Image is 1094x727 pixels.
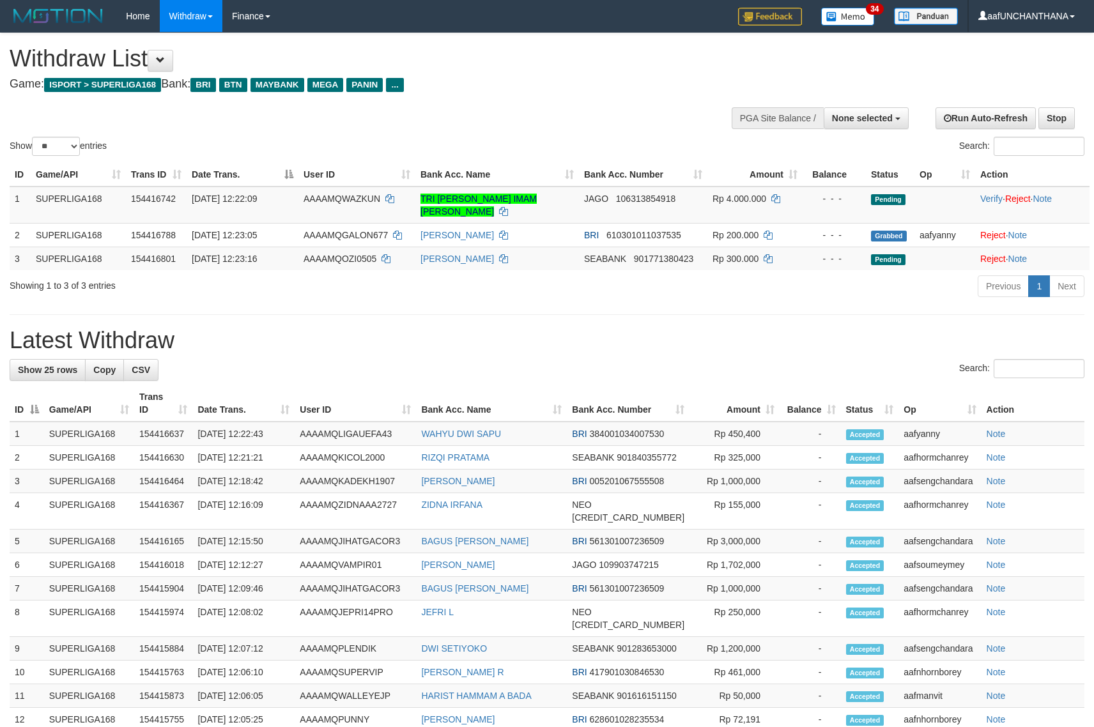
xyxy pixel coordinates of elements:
td: 154415904 [134,577,192,601]
span: ISPORT > SUPERLIGA168 [44,78,161,92]
select: Showentries [32,137,80,156]
span: Rp 300.000 [713,254,759,264]
td: - [780,577,841,601]
label: Search: [959,359,1084,378]
th: Status: activate to sort column ascending [841,385,899,422]
td: · · [975,187,1090,224]
span: [DATE] 12:23:16 [192,254,257,264]
th: Action [975,163,1090,187]
td: aafsengchandara [898,637,981,661]
a: BAGUS [PERSON_NAME] [421,583,528,593]
th: User ID: activate to sort column ascending [298,163,415,187]
td: [DATE] 12:12:27 [192,553,295,577]
td: Rp 155,000 [690,493,780,530]
th: Balance: activate to sort column ascending [780,385,841,422]
td: · [975,247,1090,270]
a: Reject [1005,194,1031,204]
a: Reject [980,254,1006,264]
td: AAAAMQKICOL2000 [295,446,416,470]
td: - [780,601,841,637]
div: - - - [808,252,861,265]
td: 11 [10,684,44,708]
th: Game/API: activate to sort column ascending [44,385,134,422]
a: [PERSON_NAME] [421,714,495,724]
span: Copy 901283653000 to clipboard [617,643,676,654]
td: 5 [10,530,44,553]
span: JAGO [572,560,596,570]
td: 154415873 [134,684,192,708]
td: AAAAMQSUPERVIP [295,661,416,684]
span: Copy 561301007236509 to clipboard [590,583,665,593]
span: Copy 5859459254537433 to clipboard [572,620,684,630]
span: Copy 106313854918 to clipboard [616,194,675,204]
span: Copy 005201067555508 to clipboard [590,476,665,486]
span: Copy 384001034007530 to clipboard [590,429,665,439]
span: BTN [219,78,247,92]
span: BRI [572,583,587,593]
span: Copy 417901030846530 to clipboard [590,667,665,677]
span: Copy 610301011037535 to clipboard [606,230,681,240]
th: Action [982,385,1084,422]
td: 154416630 [134,446,192,470]
a: Note [987,452,1006,463]
td: [DATE] 12:06:05 [192,684,295,708]
th: Date Trans.: activate to sort column ascending [192,385,295,422]
span: 154416788 [131,230,176,240]
td: AAAAMQWALLEYEJP [295,684,416,708]
td: 1 [10,187,31,224]
a: JEFRI L [421,607,454,617]
td: SUPERLIGA168 [44,601,134,637]
td: SUPERLIGA168 [44,637,134,661]
td: 9 [10,637,44,661]
span: Accepted [846,453,884,464]
a: Note [987,583,1006,593]
span: Pending [871,194,905,205]
td: Rp 1,000,000 [690,577,780,601]
span: MAYBANK [250,78,304,92]
th: Date Trans.: activate to sort column descending [187,163,298,187]
a: Stop [1038,107,1075,129]
span: AAAAMQWAZKUN [304,194,380,204]
td: [DATE] 12:16:09 [192,493,295,530]
th: Bank Acc. Number: activate to sort column ascending [567,385,690,422]
span: BRI [572,476,587,486]
a: Run Auto-Refresh [936,107,1036,129]
span: Accepted [846,560,884,571]
span: SEABANK [572,691,614,701]
td: 2 [10,446,44,470]
td: aafsengchandara [898,470,981,493]
td: AAAAMQVAMPIR01 [295,553,416,577]
a: Show 25 rows [10,359,86,381]
td: - [780,661,841,684]
td: aafmanvit [898,684,981,708]
td: SUPERLIGA168 [44,422,134,446]
a: [PERSON_NAME] R [421,667,504,677]
td: Rp 461,000 [690,661,780,684]
td: 8 [10,601,44,637]
td: 4 [10,493,44,530]
td: Rp 3,000,000 [690,530,780,553]
span: SEABANK [572,643,614,654]
th: Amount: activate to sort column ascending [690,385,780,422]
span: MEGA [307,78,344,92]
a: Note [987,714,1006,724]
td: 154416018 [134,553,192,577]
span: BRI [572,429,587,439]
a: [PERSON_NAME] [420,254,494,264]
td: [DATE] 12:15:50 [192,530,295,553]
h1: Latest Withdraw [10,328,1084,353]
a: DWI SETIYOKO [421,643,487,654]
a: Note [987,643,1006,654]
span: Copy [93,365,116,375]
th: ID: activate to sort column descending [10,385,44,422]
span: Accepted [846,477,884,487]
input: Search: [994,137,1084,156]
td: · [975,223,1090,247]
a: 1 [1028,275,1050,297]
span: Accepted [846,715,884,726]
span: Pending [871,254,905,265]
span: CSV [132,365,150,375]
td: aafsengchandara [898,577,981,601]
a: CSV [123,359,158,381]
a: Note [987,500,1006,510]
